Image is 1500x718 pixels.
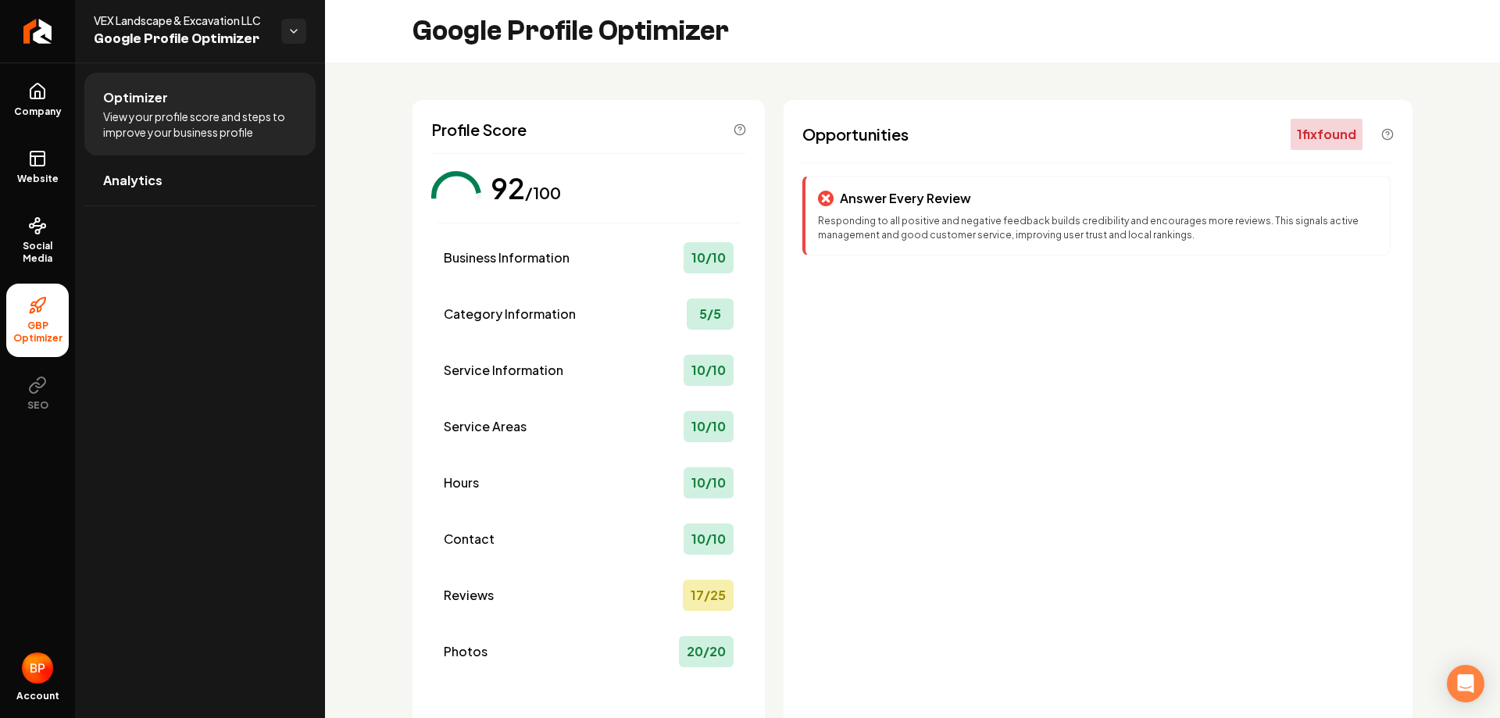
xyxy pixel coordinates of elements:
p: Responding to all positive and negative feedback builds credibility and encourages more reviews. ... [818,214,1377,242]
div: Open Intercom Messenger [1447,665,1484,702]
div: 1 fix found [1291,119,1362,150]
span: Social Media [6,240,69,265]
span: Google Profile Optimizer [94,28,269,50]
span: Opportunities [802,123,909,145]
span: Contact [444,530,495,548]
span: GBP Optimizer [6,320,69,345]
span: Category Information [444,305,576,323]
span: SEO [21,399,55,412]
h2: Google Profile Optimizer [412,16,729,47]
div: 5 / 5 [687,298,734,330]
div: 10 / 10 [684,411,734,442]
span: Hours [444,473,479,492]
button: SEO [6,363,69,424]
div: 17 / 25 [683,580,734,611]
span: Optimizer [103,88,168,107]
div: 10 / 10 [684,523,734,555]
span: Profile Score [431,119,527,141]
span: Website [11,173,65,185]
a: Social Media [6,204,69,277]
img: Bailey Paraspolo [22,652,53,684]
div: Answer Every ReviewResponding to all positive and negative feedback builds credibility and encour... [802,176,1391,255]
div: 10 / 10 [684,467,734,498]
span: Photos [444,642,487,661]
div: 10 / 10 [684,242,734,273]
span: Company [8,105,68,118]
span: Service Areas [444,417,527,436]
span: Reviews [444,586,494,605]
div: 92 [491,173,525,204]
span: Business Information [444,248,570,267]
p: Answer Every Review [840,189,971,208]
a: Company [6,70,69,130]
span: VEX Landscape & Excavation LLC [94,13,269,28]
a: Website [6,137,69,198]
div: /100 [525,182,561,204]
span: Analytics [103,171,162,190]
a: Analytics [84,155,316,205]
div: 10 / 10 [684,355,734,386]
button: Open user button [22,652,53,684]
span: View your profile score and steps to improve your business profile [103,109,297,140]
img: Rebolt Logo [23,19,52,44]
div: 20 / 20 [679,636,734,667]
span: Account [16,690,59,702]
span: Service Information [444,361,563,380]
